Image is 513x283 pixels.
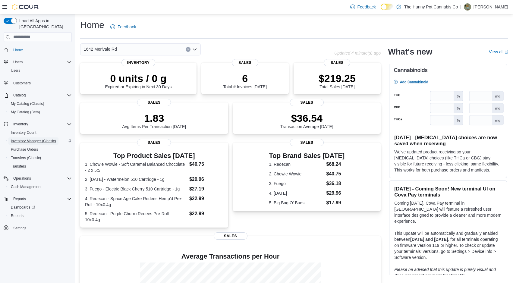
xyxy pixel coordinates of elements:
dt: 3. Fuego - Electric Black Cherry 510 Cartridge - 1g [85,186,187,192]
a: Users [8,67,23,74]
dd: $29.96 [189,176,223,183]
dd: $68.24 [326,161,345,168]
span: Reports [11,195,72,203]
h3: [DATE] - Coming Soon! New terminal UI on Cova Pay terminals [394,186,502,198]
button: Operations [11,175,33,182]
a: Customers [11,80,33,87]
button: Inventory Manager (Classic) [6,137,74,145]
span: Transfers (Classic) [8,154,72,162]
dd: $36.18 [326,180,345,187]
span: Inventory [13,122,28,127]
button: Customers [1,78,74,87]
button: Transfers (Classic) [6,154,74,162]
span: Customers [11,79,72,86]
button: My Catalog (Classic) [6,99,74,108]
a: Feedback [348,1,378,13]
dd: $40.75 [189,161,223,168]
span: Purchase Orders [11,147,38,152]
span: Sales [290,99,324,106]
button: Catalog [11,92,28,99]
p: We've updated product receiving so your [MEDICAL_DATA] choices (like THCa or CBG) stay visible fo... [394,149,502,173]
span: Reports [8,212,72,219]
a: View allExternal link [489,49,508,54]
span: Operations [11,175,72,182]
span: Transfers [8,163,72,170]
h4: Average Transactions per Hour [85,253,376,260]
span: Settings [11,224,72,232]
p: $219.25 [319,72,356,84]
span: Sales [214,232,247,240]
button: Users [1,58,74,66]
button: Inventory [1,120,74,128]
a: My Catalog (Classic) [8,100,47,107]
p: 6 [223,72,267,84]
dt: 2. Chowie Wowie [269,171,324,177]
em: Please be advised that this update is purely visual and does not impact payment functionality. [394,267,496,278]
span: Catalog [13,93,26,98]
img: Cova [12,4,39,10]
button: Reports [1,195,74,203]
span: Dashboards [11,205,35,210]
div: Total Sales [DATE] [319,72,356,89]
span: My Catalog (Beta) [8,108,72,116]
span: Inventory [11,121,72,128]
span: Inventory [121,59,155,66]
dt: 5. Redecan - Purple Churro Redees Pre-Roll - 10x0.4g [85,211,187,223]
dt: 1. Redecan [269,161,324,167]
span: My Catalog (Beta) [11,110,40,115]
a: Inventory Manager (Classic) [8,137,58,145]
div: Total # Invoices [DATE] [223,72,267,89]
span: Feedback [357,4,376,10]
span: Cash Management [11,184,41,189]
a: Dashboards [8,204,37,211]
span: Load All Apps in [GEOGRAPHIC_DATA] [17,18,72,30]
span: Reports [13,197,26,201]
button: Open list of options [192,47,197,52]
p: 1.83 [122,112,186,124]
h2: What's new [388,47,432,57]
h1: Home [80,19,104,31]
p: This update will be automatically and gradually enabled between , for all terminals operating on ... [394,230,502,260]
button: Operations [1,174,74,183]
dd: $17.99 [326,199,345,206]
span: Sales [137,99,171,106]
button: Reports [6,212,74,220]
span: Inventory Manager (Classic) [11,139,56,143]
h3: Top Brand Sales [DATE] [269,152,345,159]
span: Purchase Orders [8,146,72,153]
dt: 4. Redecan - Space Age Cake Redees Hemp'd Pre-Roll - 10x0.4g [85,196,187,208]
span: Inventory Count [8,129,72,136]
a: Feedback [108,21,138,33]
h3: [DATE] - [MEDICAL_DATA] choices are now saved when receiving [394,134,502,146]
p: The Hunny Pot Cannabis Co [404,3,458,11]
button: Settings [1,224,74,232]
p: | [460,3,461,11]
p: Coming [DATE], Cova Pay terminal in [GEOGRAPHIC_DATA] will feature a refreshed user interface des... [394,200,502,224]
nav: Complex example [4,43,72,248]
a: Inventory Count [8,129,39,136]
dd: $22.99 [189,210,223,217]
dt: 4. [DATE] [269,190,324,196]
a: Reports [8,212,26,219]
a: Purchase Orders [8,146,41,153]
div: Expired or Expiring in Next 30 Days [105,72,172,89]
button: Home [1,46,74,54]
span: Home [13,48,23,52]
button: Cash Management [6,183,74,191]
dd: $29.96 [326,190,345,197]
h3: Top Product Sales [DATE] [85,152,223,159]
dd: $27.19 [189,185,223,193]
button: Transfers [6,162,74,171]
input: Dark Mode [381,4,393,10]
span: Operations [13,176,31,181]
div: Rehan Bhatti [464,3,471,11]
svg: External link [505,50,508,54]
strong: [DATE] and [DATE] [410,237,448,242]
span: Sales [137,139,171,146]
span: Settings [13,226,26,231]
button: Reports [11,195,28,203]
div: Transaction Average [DATE] [280,112,333,129]
button: Inventory Count [6,128,74,137]
span: Users [11,68,20,73]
